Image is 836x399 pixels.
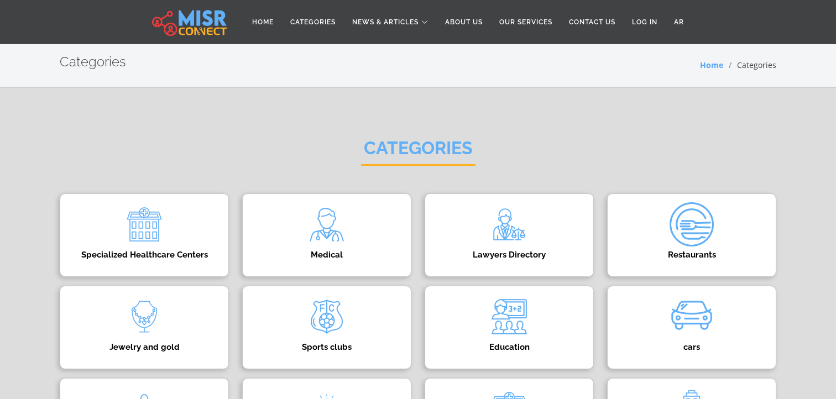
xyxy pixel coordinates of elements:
[700,60,723,70] a: Home
[282,12,344,33] a: Categories
[624,250,759,260] h4: Restaurants
[259,342,394,352] h4: Sports clubs
[305,295,349,339] img: jXxomqflUIMFo32sFYfN.png
[670,295,714,339] img: wk90P3a0oSt1z8M0TTcP.gif
[487,202,531,246] img: raD5cjLJU6v6RhuxWSJh.png
[600,193,783,277] a: Restaurants
[561,12,624,33] a: Contact Us
[352,17,419,27] span: News & Articles
[305,202,349,246] img: xxDvte2rACURW4jjEBBw.png
[624,342,759,352] h4: cars
[418,193,600,277] a: Lawyers Directory
[244,12,282,33] a: Home
[60,54,126,70] h2: Categories
[442,342,577,352] h4: Education
[437,12,491,33] a: About Us
[666,12,692,33] a: AR
[361,138,476,166] h2: Categories
[442,250,577,260] h4: Lawyers Directory
[77,342,212,352] h4: Jewelry and gold
[236,286,418,369] a: Sports clubs
[487,295,531,339] img: ngYy9LS4RTXks1j5a4rs.png
[53,286,236,369] a: Jewelry and gold
[624,12,666,33] a: Log in
[723,59,776,71] li: Categories
[122,202,166,246] img: ocughcmPjrl8PQORMwSi.png
[53,193,236,277] a: Specialized Healthcare Centers
[122,295,166,339] img: Y7cyTjSJwvbnVhRuEY4s.png
[77,250,212,260] h4: Specialized Healthcare Centers
[491,12,561,33] a: Our Services
[344,12,437,33] a: News & Articles
[152,8,226,36] img: main.misr_connect
[670,202,714,246] img: Q3ta4DmAU2DzmJH02TCc.png
[236,193,418,277] a: Medical
[418,286,600,369] a: Education
[259,250,394,260] h4: Medical
[600,286,783,369] a: cars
